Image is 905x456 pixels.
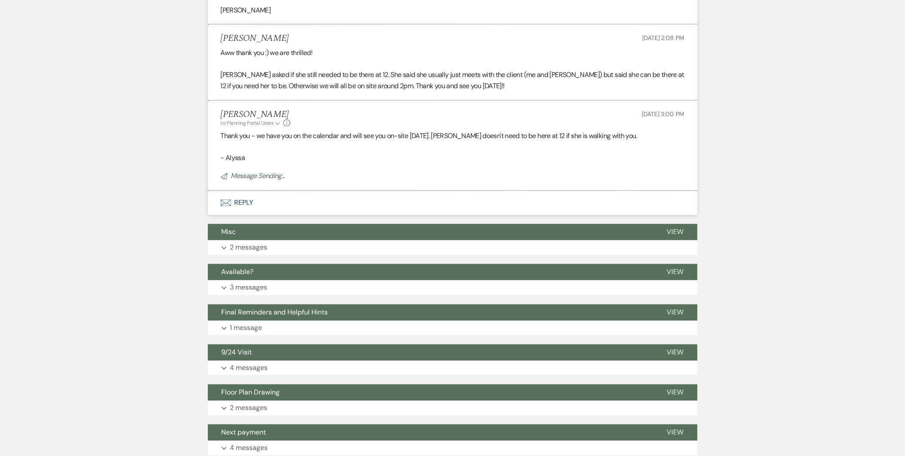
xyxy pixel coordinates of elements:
button: 1 message [208,321,698,336]
button: 4 messages [208,441,698,456]
span: 9/24 Visit [222,348,252,357]
button: to: Planning Portal Users [221,120,282,127]
span: [DATE] 2:08 PM [642,34,684,42]
span: Misc [222,228,236,237]
p: Aww thank you :) we are thrilled! [221,47,685,59]
span: Final Reminders and Helpful Hints [222,308,328,317]
h5: [PERSON_NAME] [221,109,291,120]
span: Floor Plan Drawing [222,388,280,397]
span: [DATE] 3:00 PM [642,110,684,118]
button: 9/24 Visit [208,345,653,361]
p: 2 messages [230,403,268,414]
p: 4 messages [230,363,268,374]
span: View [667,428,684,437]
p: [PERSON_NAME] [221,5,685,16]
p: Message Sending... [221,171,685,182]
button: Available? [208,264,653,280]
button: View [653,305,698,321]
button: View [653,224,698,240]
span: View [667,308,684,317]
span: Available? [222,268,254,277]
p: - Alyssa [221,153,685,164]
span: View [667,228,684,237]
p: 4 messages [230,443,268,454]
button: 4 messages [208,361,698,376]
button: Next payment [208,425,653,441]
p: 3 messages [230,282,268,293]
span: View [667,268,684,277]
button: View [653,425,698,441]
button: Floor Plan Drawing [208,385,653,401]
button: 2 messages [208,240,698,255]
button: Final Reminders and Helpful Hints [208,305,653,321]
button: Misc [208,224,653,240]
span: Next payment [222,428,266,437]
span: View [667,388,684,397]
button: View [653,345,698,361]
span: View [667,348,684,357]
button: View [653,385,698,401]
button: View [653,264,698,280]
button: 2 messages [208,401,698,416]
p: 1 message [230,323,262,334]
h5: [PERSON_NAME] [221,33,289,44]
span: to: Planning Portal Users [221,120,274,127]
button: Reply [208,191,698,215]
p: 2 messages [230,242,268,253]
p: Thank you - we have you on the calendar and will see you on-site [DATE]. [PERSON_NAME] doesn't ne... [221,131,685,142]
button: 3 messages [208,280,698,295]
p: [PERSON_NAME] asked if she still needed to be there at 12. She said she usually just meets with t... [221,69,685,91]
